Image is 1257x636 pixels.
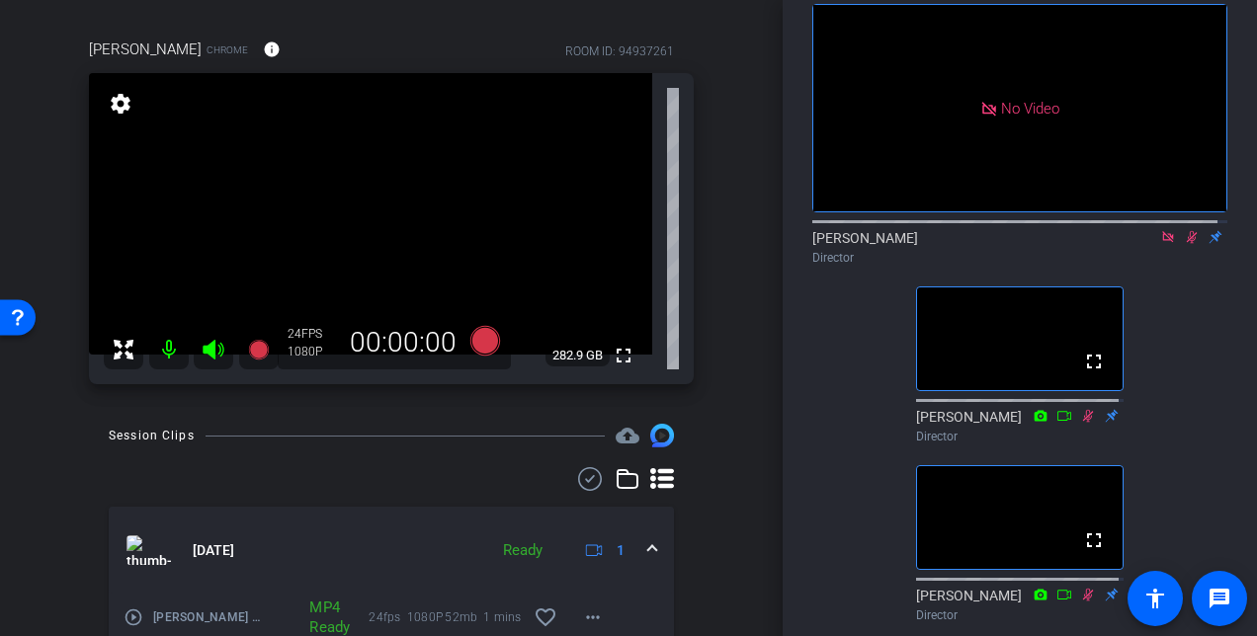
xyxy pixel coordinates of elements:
[545,344,610,367] span: 282.9 GB
[916,606,1124,624] div: Director
[193,540,234,561] span: [DATE]
[107,92,134,116] mat-icon: settings
[612,344,635,367] mat-icon: fullscreen
[581,605,605,629] mat-icon: more_horiz
[337,326,469,359] div: 00:00:00
[369,607,407,627] span: 24fps
[1082,350,1106,373] mat-icon: fullscreen
[493,539,552,562] div: Ready
[616,424,639,447] mat-icon: cloud_upload
[650,424,674,447] img: Session clips
[916,407,1124,445] div: [PERSON_NAME]
[1001,99,1059,117] span: No Video
[288,326,337,342] div: 24
[617,540,625,561] span: 1
[616,424,639,447] span: Destinations for your clips
[109,426,195,445] div: Session Clips
[812,249,1227,267] div: Director
[916,586,1124,624] div: [PERSON_NAME]
[1143,587,1167,610] mat-icon: accessibility
[207,42,248,57] span: Chrome
[407,607,446,627] span: 1080P
[124,607,143,627] mat-icon: play_circle_outline
[263,40,281,58] mat-icon: info
[445,607,483,627] span: 52mb
[126,535,171,565] img: thumb-nail
[89,39,202,60] span: [PERSON_NAME]
[483,607,522,627] span: 1 mins
[301,327,322,341] span: FPS
[812,228,1227,267] div: [PERSON_NAME]
[1082,528,1106,552] mat-icon: fullscreen
[288,344,337,359] div: 1080P
[916,428,1124,445] div: Director
[534,605,557,629] mat-icon: favorite_border
[109,507,674,594] mat-expansion-panel-header: thumb-nail[DATE]Ready1
[1208,587,1231,610] mat-icon: message
[153,607,263,627] span: [PERSON_NAME] Re-Records-[PERSON_NAME]-2025-08-13-12-10-47-422-0
[565,42,674,60] div: ROOM ID: 94937261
